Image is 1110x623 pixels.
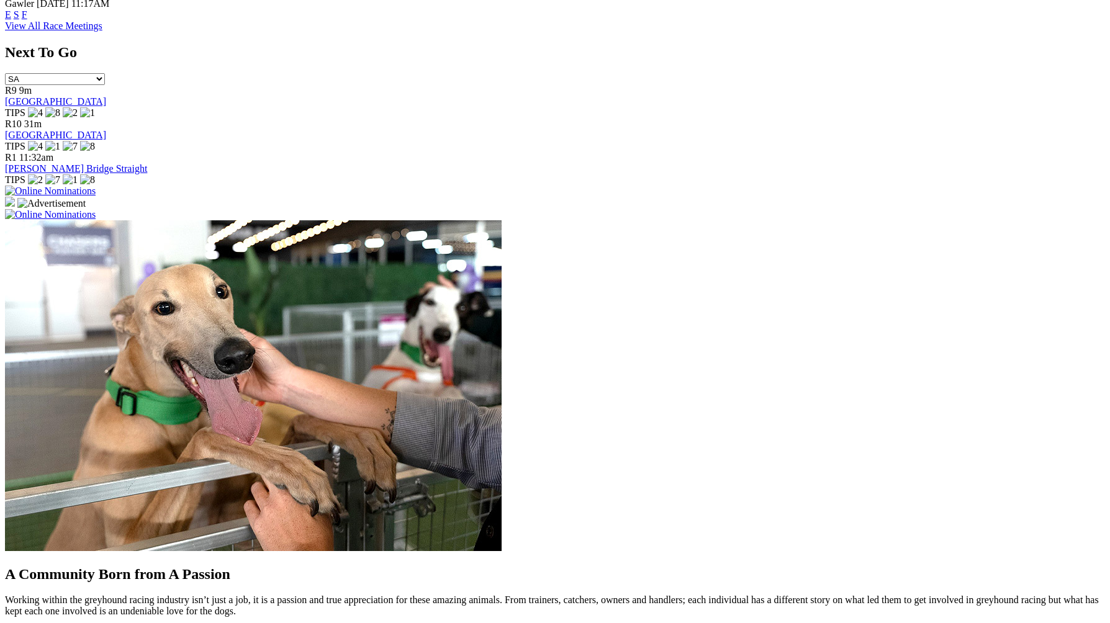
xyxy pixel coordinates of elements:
[5,96,106,107] a: [GEOGRAPHIC_DATA]
[80,174,95,186] img: 8
[80,141,95,152] img: 8
[5,186,96,197] img: Online Nominations
[17,198,86,209] img: Advertisement
[5,20,102,31] a: View All Race Meetings
[5,174,25,185] span: TIPS
[5,152,17,163] span: R1
[22,9,27,20] a: F
[63,174,78,186] img: 1
[80,107,95,119] img: 1
[5,566,1105,583] h2: A Community Born from A Passion
[5,119,22,129] span: R10
[45,174,60,186] img: 7
[5,85,17,96] span: R9
[45,107,60,119] img: 8
[28,174,43,186] img: 2
[19,85,32,96] span: 9m
[5,163,147,174] a: [PERSON_NAME] Bridge Straight
[19,152,53,163] span: 11:32am
[45,141,60,152] img: 1
[5,9,11,20] a: E
[5,220,502,551] img: Westy_Cropped.jpg
[5,141,25,151] span: TIPS
[5,209,96,220] img: Online Nominations
[63,107,78,119] img: 2
[5,107,25,118] span: TIPS
[5,130,106,140] a: [GEOGRAPHIC_DATA]
[5,197,15,207] img: 15187_Greyhounds_GreysPlayCentral_Resize_SA_WebsiteBanner_300x115_2025.jpg
[5,594,1105,617] p: Working within the greyhound racing industry isn’t just a job, it is a passion and true appreciat...
[63,141,78,152] img: 7
[28,107,43,119] img: 4
[28,141,43,152] img: 4
[5,44,1105,61] h2: Next To Go
[14,9,19,20] a: S
[24,119,42,129] span: 31m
